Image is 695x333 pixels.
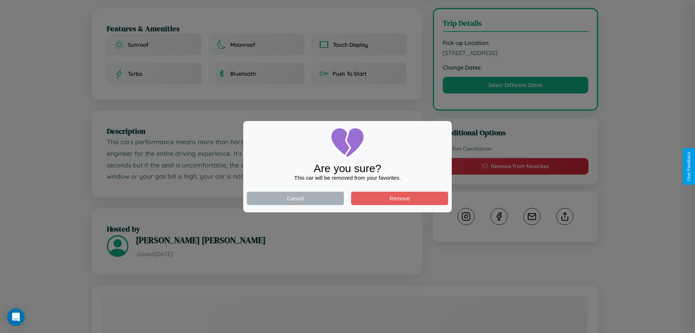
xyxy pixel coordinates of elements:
img: broken-heart [329,125,366,161]
button: Cancel [247,192,344,205]
div: Open Intercom Messenger [7,308,25,326]
div: Are you sure? [247,162,448,175]
div: This car will be removed from your favorites. [247,175,448,181]
div: Give Feedback [686,152,691,181]
button: Remove [351,192,448,205]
